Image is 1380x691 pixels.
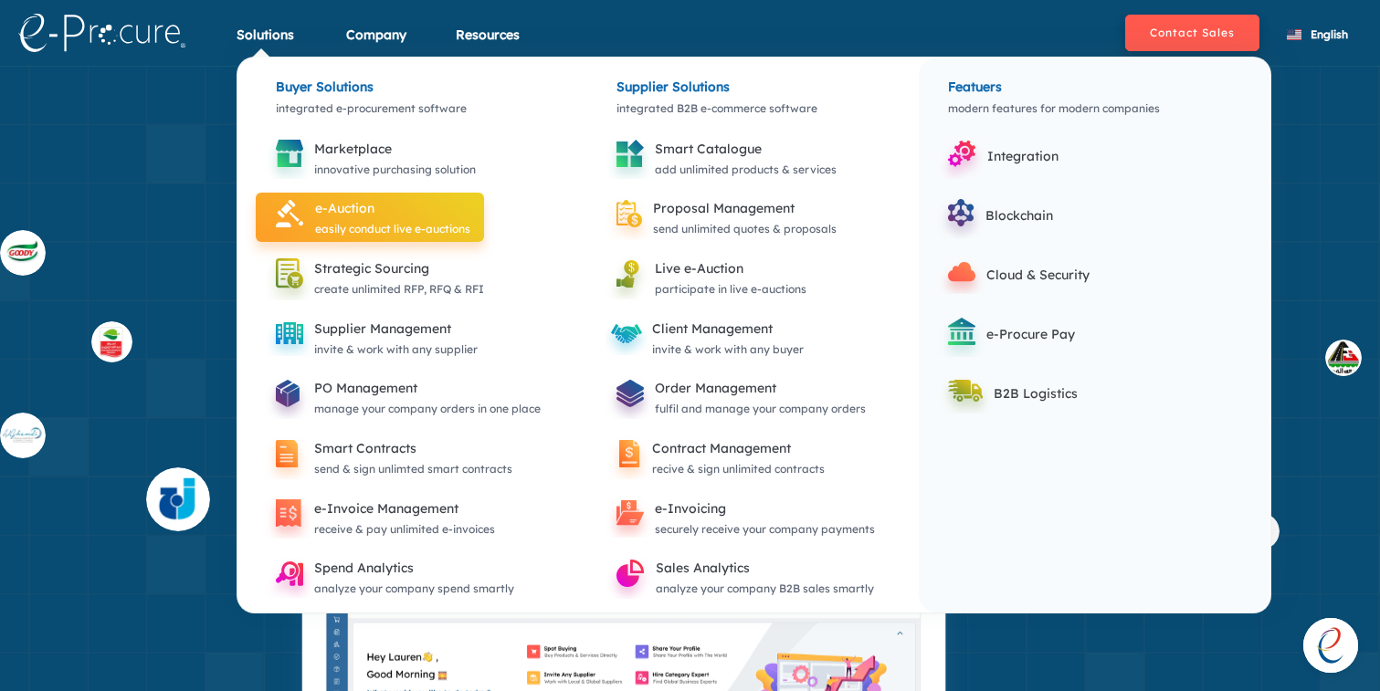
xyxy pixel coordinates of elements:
[314,519,495,539] div: receive & pay unlimited e-invoices
[596,147,850,161] a: Smart Catalogueadd unlimited products & services
[596,58,901,138] a: Supplier Solutionsintegrated B2B e-commerce software
[655,160,837,180] div: add unlimited products & services
[314,138,476,160] div: Marketplace
[256,58,560,138] a: Buyer Solutionsintegrated e-procurement software
[596,206,850,220] a: Proposal Managementsend unlimited quotes & proposals
[928,79,1261,138] div: modern features for modern companies
[652,340,804,360] div: invite & work with any buyer
[928,384,1207,398] a: B2B Logistics
[928,58,1261,89] div: Featuers
[656,557,874,579] div: Sales Analytics
[655,519,875,539] div: securely receive your company payments
[256,267,498,280] a: Strategic Sourcingcreate unlimited RFP, RFQ & RFI
[314,459,512,479] div: send & sign unlimted smart contracts
[346,26,406,67] div: Company
[256,147,490,161] a: Marketplaceinnovative purchasing solution
[596,327,817,340] a: Client Managementinvite & work with any buyer
[655,497,875,519] div: e-Invoicing
[596,79,901,138] div: integrated B2B e-commerce software
[652,459,825,479] div: recive & sign unlimited contracts
[1303,618,1358,673] a: Open chat
[256,507,509,520] a: e-Invoice Managementreceive & pay unlimited e-invoices
[652,437,825,459] div: Contract Management
[655,257,806,279] div: Live e-Auction
[596,566,888,580] a: Sales Analyticsanalyze your company B2B sales smartly
[456,26,520,67] div: Resources
[315,219,470,239] div: easily conduct live e-auctions
[314,340,478,360] div: invite & work with any supplier
[596,58,901,89] div: Supplier Solutions
[986,323,1186,345] div: e-Procure Pay
[655,279,806,299] div: participate in live e-auctions
[987,145,1187,167] div: Integration
[314,557,514,579] div: Spend Analytics
[596,267,820,280] a: Live e-Auctionparticipate in live e-auctions
[655,377,866,399] div: Order Management
[18,14,185,52] img: logo
[314,279,484,299] div: create unlimited RFP, RFQ & RFI
[994,382,1194,404] div: B2B Logistics
[928,206,1199,220] a: Blockchain
[1311,27,1348,41] span: English
[656,579,874,599] div: analyze your company B2B sales smartly
[91,321,132,362] img: supplier_othaim.svg
[596,446,838,460] a: Contract Managementrecive & sign unlimited contracts
[314,579,514,599] div: analyze your company spend smartly
[314,437,512,459] div: Smart Contracts
[315,197,470,219] div: e-Auction
[655,138,837,160] div: Smart Catalogue
[928,266,1200,279] a: Cloud & Security
[653,219,837,239] div: send unlimited quotes & proposals
[146,467,210,531] img: supplier_4.svg
[256,386,554,400] a: PO Managementmanage your company orders in one place
[256,79,560,138] div: integrated e-procurement software
[986,264,1186,286] div: Cloud & Security
[256,327,491,340] a: Supplier Managementinvite & work with any supplier
[596,386,880,400] a: Order Managementfulfil and manage your company orders
[1325,340,1362,376] img: buyer_1.svg
[985,204,1185,226] div: Blockchain
[256,566,528,580] a: Spend Analyticsanalyze your company spend smartly
[314,257,484,279] div: Strategic Sourcing
[314,160,476,180] div: innovative purchasing solution
[314,497,495,519] div: e-Invoice Management
[256,446,526,460] a: Smart Contractssend & sign unlimted smart contracts
[256,58,560,89] div: Buyer Solutions
[314,377,541,399] div: PO Management
[652,318,804,340] div: Client Management
[596,507,889,520] a: e-Invoicingsecurely receive your company payments
[237,26,294,67] div: Solutions
[655,399,866,419] div: fulfil and manage your company orders
[256,193,484,242] a: e-Auctioneasily conduct live e-auctions
[314,399,541,419] div: manage your company orders in one place
[928,147,1201,161] a: Integration
[653,197,837,219] div: Proposal Management
[928,325,1200,339] a: e-Procure Pay
[1125,15,1259,51] button: Contact Sales
[314,318,478,340] div: Supplier Management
